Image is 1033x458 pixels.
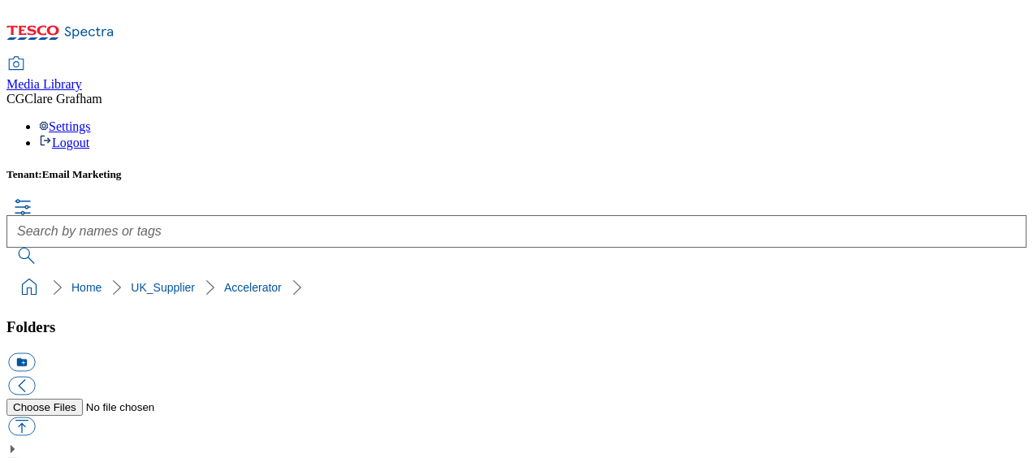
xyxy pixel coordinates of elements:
[71,281,102,294] a: Home
[6,272,1027,303] nav: breadcrumb
[6,168,1027,181] h5: Tenant:
[6,58,82,92] a: Media Library
[42,168,122,180] span: Email Marketing
[16,274,42,300] a: home
[224,281,282,294] a: Accelerator
[39,136,89,149] a: Logout
[39,119,91,133] a: Settings
[6,77,82,91] span: Media Library
[131,281,195,294] a: UK_Supplier
[6,215,1027,248] input: Search by names or tags
[24,92,102,106] span: Clare Grafham
[6,92,24,106] span: CG
[6,318,1027,336] h3: Folders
